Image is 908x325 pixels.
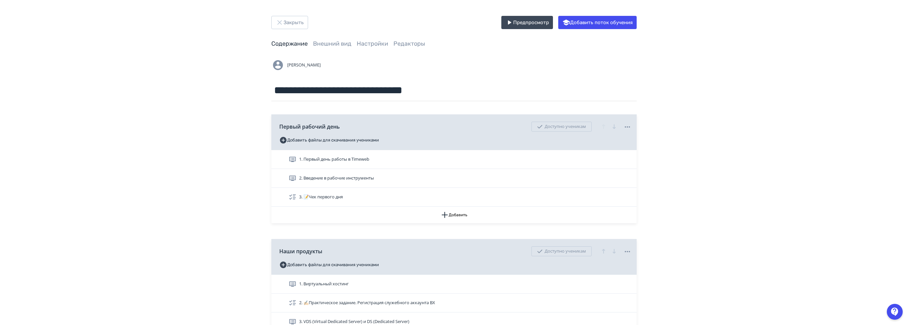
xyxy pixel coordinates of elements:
div: 3. 📝Чек первого дня [271,188,637,207]
span: 1. Виртуальный хостинг [299,281,349,287]
span: 2. Введение в рабочие инструменты [299,175,374,182]
button: Добавить поток обучения [558,16,637,29]
button: Закрыть [271,16,308,29]
span: [PERSON_NAME] [287,62,321,68]
div: Доступно ученикам [531,246,592,256]
a: Внешний вид [313,40,351,47]
button: Добавить [271,207,637,223]
a: Настройки [357,40,388,47]
div: 1. Виртуальный хостинг [271,275,637,294]
span: 3. VDS (Virtual Dedicated Server) и DS (Dedicated Server) [299,318,409,325]
button: Предпросмотр [501,16,553,29]
button: Добавить файлы для скачивания учениками [279,135,379,145]
button: Добавить файлы для скачивания учениками [279,260,379,270]
span: 1. Первый день работы в Timeweb [299,156,369,163]
a: Содержание [271,40,308,47]
div: Доступно ученикам [531,122,592,132]
div: 2. Введение в рабочие инструменты [271,169,637,188]
a: Редакторы [393,40,425,47]
span: 2. ✍🏻Практическое задание. Регистрация служебного аккаунта ВХ [299,300,435,306]
span: Первый рабочий день [279,123,340,131]
span: 3. 📝Чек первого дня [299,194,343,200]
span: Наши продукты [279,247,322,255]
div: 1. Первый день работы в Timeweb [271,150,637,169]
div: 2. ✍🏻Практическое задание. Регистрация служебного аккаунта ВХ [271,294,637,312]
